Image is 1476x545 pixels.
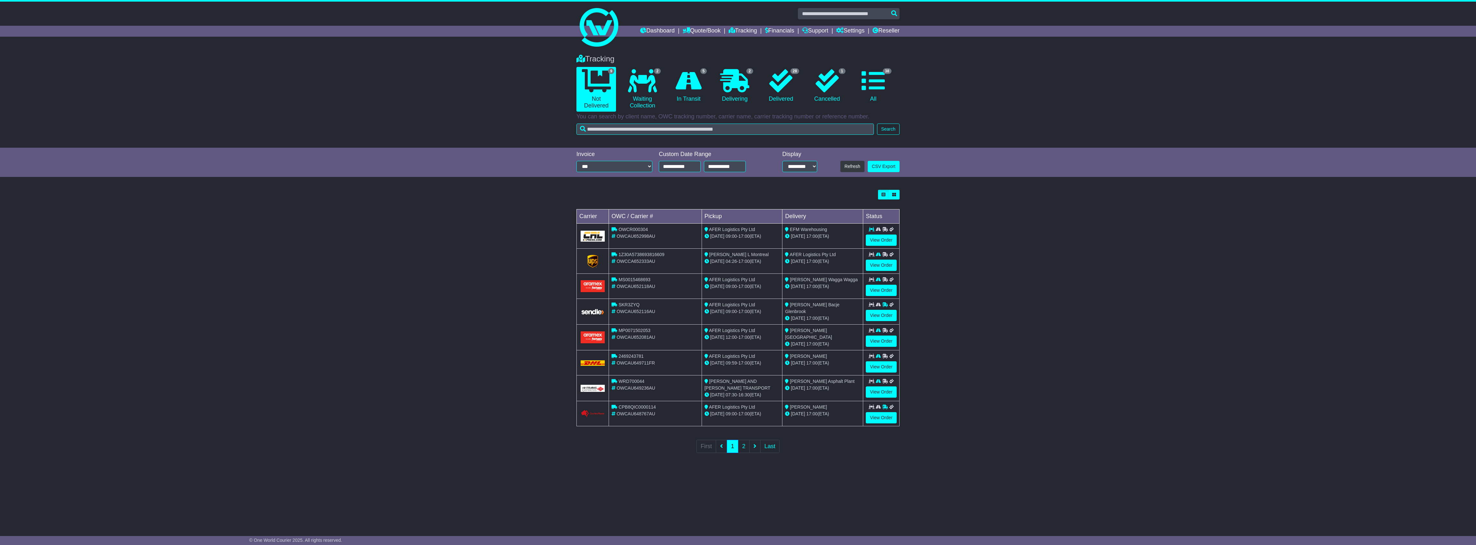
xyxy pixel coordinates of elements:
[877,124,900,135] button: Search
[760,440,780,453] a: Last
[866,285,897,296] a: View Order
[791,385,805,391] span: [DATE]
[790,404,827,410] span: [PERSON_NAME]
[873,26,900,37] a: Reseller
[791,234,805,239] span: [DATE]
[710,360,724,365] span: [DATE]
[738,234,750,239] span: 17:00
[581,231,605,242] img: GetCarrierServiceLogo
[581,385,605,392] img: GetCarrierServiceLogo
[785,258,860,265] div: (ETA)
[866,260,897,271] a: View Order
[785,233,860,240] div: (ETA)
[791,284,805,289] span: [DATE]
[715,67,754,105] a: 2 Delivering
[806,234,817,239] span: 17:00
[576,113,900,120] p: You can search by client name, OWC tracking number, carrier name, carrier tracking number or refe...
[726,259,737,264] span: 04:26
[765,26,794,37] a: Financials
[726,309,737,314] span: 09:00
[791,259,805,264] span: [DATE]
[840,161,864,172] button: Refresh
[806,259,817,264] span: 17:00
[726,360,737,365] span: 09:59
[791,341,805,346] span: [DATE]
[785,341,860,347] div: (ETA)
[806,360,817,365] span: 17:00
[622,67,662,112] a: 2 Waiting Collection
[617,411,655,416] span: OWCAU648767AU
[866,235,897,246] a: View Order
[581,360,605,365] img: DHL.png
[705,308,780,315] div: - (ETA)
[617,335,655,340] span: OWCAU652081AU
[802,26,828,37] a: Support
[738,360,750,365] span: 17:00
[709,354,755,359] span: AFER Logistics Pty Ltd
[705,283,780,290] div: - (ETA)
[806,284,817,289] span: 17:00
[790,227,827,232] span: EFM Warehousing
[868,161,900,172] a: CSV Export
[726,392,737,397] span: 07:30
[866,412,897,423] a: View Order
[785,302,839,314] span: [PERSON_NAME] Bacje Glenbrook
[839,68,845,74] span: 1
[782,151,817,158] div: Display
[806,411,817,416] span: 17:00
[726,234,737,239] span: 09:00
[710,259,724,264] span: [DATE]
[790,68,799,74] span: 28
[581,410,605,418] img: GetCarrierServiceLogo
[705,392,780,398] div: - (ETA)
[705,233,780,240] div: - (ETA)
[791,360,805,365] span: [DATE]
[785,411,860,417] div: (ETA)
[709,252,769,257] span: [PERSON_NAME] L Montreal
[617,360,655,365] span: OWCAU649711FR
[785,315,860,322] div: (ETA)
[608,68,615,74] span: 9
[790,252,836,257] span: AFER Logistics Pty Ltd
[617,259,655,264] span: OWCCA652333AU
[617,309,655,314] span: OWCAU652116AU
[577,209,609,224] td: Carrier
[738,259,750,264] span: 17:00
[726,411,737,416] span: 09:00
[683,26,721,37] a: Quote/Book
[654,68,661,74] span: 2
[866,310,897,321] a: View Order
[702,209,782,224] td: Pickup
[619,379,644,384] span: WRD700044
[710,284,724,289] span: [DATE]
[710,392,724,397] span: [DATE]
[726,284,737,289] span: 09:00
[785,360,860,366] div: (ETA)
[705,360,780,366] div: - (ETA)
[785,328,832,340] span: [PERSON_NAME][GEOGRAPHIC_DATA]
[738,284,750,289] span: 17:00
[738,309,750,314] span: 17:00
[619,252,664,257] span: 1Z30A5738693816609
[710,411,724,416] span: [DATE]
[705,411,780,417] div: - (ETA)
[866,361,897,373] a: View Order
[785,385,860,392] div: (ETA)
[790,277,858,282] span: [PERSON_NAME] Wagga Wagga
[866,336,897,347] a: View Order
[854,67,893,105] a: 38 All
[669,67,708,105] a: 5 In Transit
[581,331,605,343] img: Aramex.png
[709,404,755,410] span: AFER Logistics Pty Ltd
[609,209,702,224] td: OWC / Carrier #
[700,68,707,74] span: 5
[790,379,855,384] span: [PERSON_NAME] Asphalt Plant
[617,284,655,289] span: OWCAU652118AU
[729,26,757,37] a: Tracking
[863,209,900,224] td: Status
[573,54,903,64] div: Tracking
[807,67,847,105] a: 1 Cancelled
[791,316,805,321] span: [DATE]
[705,379,771,391] span: [PERSON_NAME] AND [PERSON_NAME] TRANSPORT
[576,151,652,158] div: Invoice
